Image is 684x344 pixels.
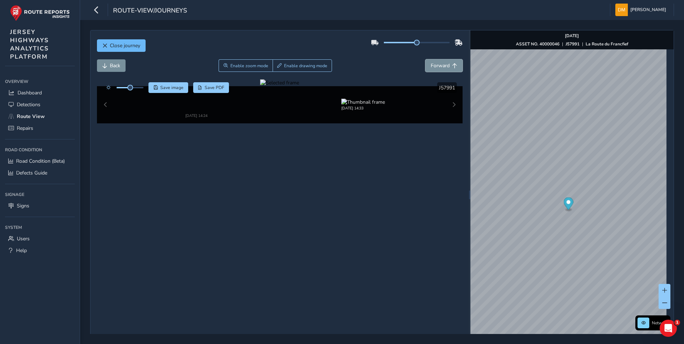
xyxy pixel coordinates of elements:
[97,39,146,52] button: Close journey
[341,91,385,98] img: Thumbnail frame
[5,189,75,200] div: Signage
[674,320,680,325] span: 1
[205,85,224,90] span: Save PDF
[5,76,75,87] div: Overview
[160,85,184,90] span: Save image
[110,62,120,69] span: Back
[10,5,70,21] img: rr logo
[175,91,218,98] img: Thumbnail frame
[586,41,628,47] strong: La Route du Francfief
[341,98,385,103] div: [DATE] 14:33
[284,63,327,69] span: Enable drawing mode
[16,158,65,164] span: Road Condition (Beta)
[113,6,187,16] span: route-view/journeys
[5,144,75,155] div: Road Condition
[16,247,27,254] span: Help
[5,155,75,167] a: Road Condition (Beta)
[175,98,218,103] div: [DATE] 14:24
[516,41,628,47] div: | |
[5,122,75,134] a: Repairs
[18,89,42,96] span: Dashboard
[16,169,47,176] span: Defects Guide
[565,33,579,39] strong: [DATE]
[97,59,126,72] button: Back
[219,59,273,72] button: Zoom
[652,320,668,326] span: Network
[273,59,332,72] button: Draw
[566,41,580,47] strong: J57991
[17,113,45,120] span: Route View
[5,233,75,245] a: Users
[439,84,455,91] span: J57991
[5,110,75,122] a: Route View
[660,320,677,337] iframe: Intercom live chat
[5,222,75,233] div: System
[17,235,30,242] span: Users
[148,82,188,93] button: Save
[17,125,33,132] span: Repairs
[615,4,628,16] img: diamond-layout
[615,4,669,16] button: [PERSON_NAME]
[5,87,75,99] a: Dashboard
[563,197,573,212] div: Map marker
[5,200,75,212] a: Signs
[17,202,29,209] span: Signs
[630,4,666,16] span: [PERSON_NAME]
[10,28,49,61] span: JERSEY HIGHWAYS ANALYTICS PLATFORM
[110,42,140,49] span: Close journey
[5,245,75,256] a: Help
[193,82,229,93] button: PDF
[17,101,40,108] span: Detections
[425,59,463,72] button: Forward
[5,99,75,110] a: Detections
[516,41,560,47] strong: ASSET NO. 40000046
[5,167,75,179] a: Defects Guide
[431,62,450,69] span: Forward
[230,63,268,69] span: Enable zoom mode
